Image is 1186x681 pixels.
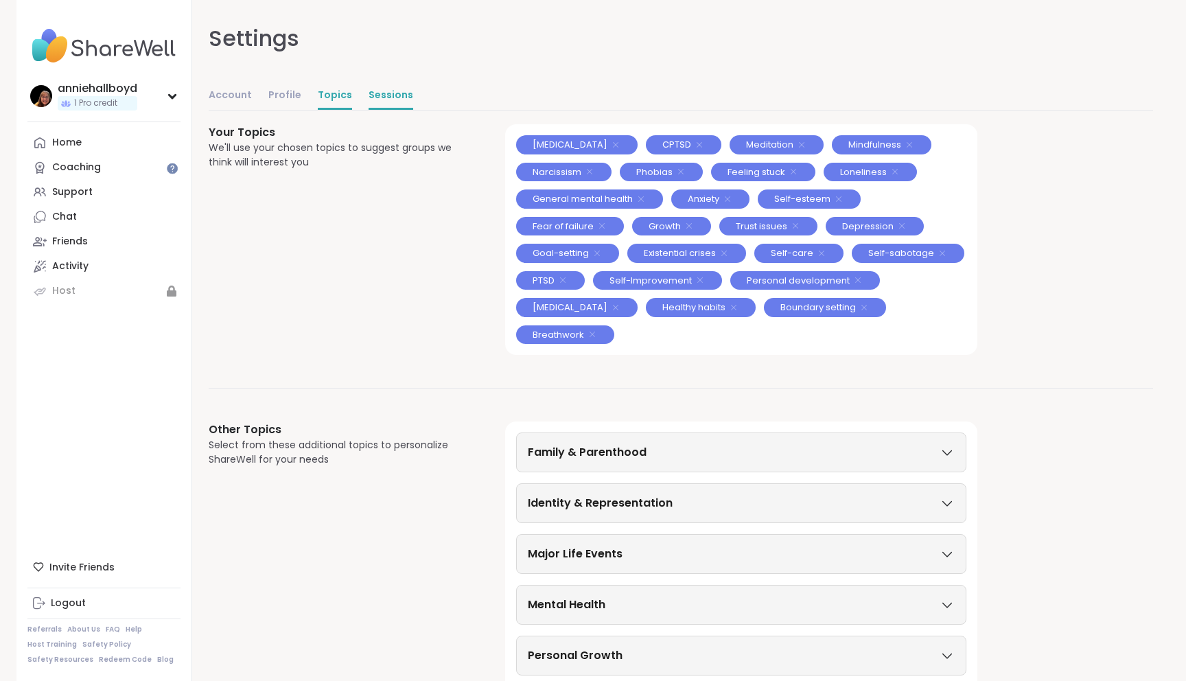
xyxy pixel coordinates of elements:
a: Safety Resources [27,655,93,665]
h3: Major Life Events [528,546,623,562]
span: Goal-setting [533,246,589,260]
div: Friends [52,235,88,249]
span: Self-esteem [774,192,830,206]
span: Narcissism [533,165,581,179]
div: Support [52,185,93,199]
h3: Your Topics [209,124,472,141]
img: anniehallboyd [30,85,52,107]
span: [MEDICAL_DATA] [533,138,607,152]
span: Anxiety [688,192,719,206]
iframe: Spotlight [167,163,178,174]
a: Coaching [27,155,181,180]
div: Chat [52,210,77,224]
h3: Personal Growth [528,647,623,664]
span: Phobias [636,165,673,179]
span: Personal development [747,274,850,288]
a: Redeem Code [99,655,152,665]
a: FAQ [106,625,120,634]
span: Mindfulness [848,138,901,152]
span: Meditation [746,138,793,152]
a: About Us [67,625,100,634]
span: [MEDICAL_DATA] [533,301,607,314]
a: Safety Policy [82,640,131,649]
span: Self-Improvement [609,274,692,288]
div: Activity [52,259,89,273]
span: Existential crises [644,246,716,260]
span: Growth [649,220,681,233]
div: Invite Friends [27,555,181,579]
span: Fear of failure [533,220,594,233]
span: Trust issues [736,220,787,233]
a: Logout [27,591,181,616]
span: Self-sabotage [868,246,934,260]
h3: Other Topics [209,422,472,438]
h3: Family & Parenthood [528,444,647,461]
h3: Identity & Representation [528,495,673,511]
a: Sessions [369,82,413,110]
span: Breathwork [533,328,584,342]
span: Healthy habits [662,301,725,314]
a: Host Training [27,640,77,649]
span: 1 Pro credit [74,97,117,109]
a: Referrals [27,625,62,634]
div: Host [52,284,75,298]
a: Friends [27,229,181,254]
span: CPTSD [662,138,691,152]
span: Loneliness [840,165,887,179]
div: Home [52,136,82,150]
span: Feeling stuck [728,165,785,179]
span: Self-care [771,246,813,260]
a: Account [209,82,252,110]
a: Topics [318,82,352,110]
a: Support [27,180,181,205]
div: Logout [51,597,86,610]
span: PTSD [533,274,555,288]
span: General mental health [533,192,633,206]
span: Boundary setting [780,301,856,314]
a: Blog [157,655,174,665]
div: Coaching [52,161,101,174]
a: Home [27,130,181,155]
a: Activity [27,254,181,279]
a: Help [126,625,142,634]
div: Settings [209,22,299,55]
div: anniehallboyd [58,81,137,96]
a: Host [27,279,181,303]
div: We'll use your chosen topics to suggest groups we think will interest you [209,141,472,170]
a: Profile [268,82,301,110]
img: ShareWell Nav Logo [27,22,181,70]
h3: Mental Health [528,597,605,613]
div: Select from these additional topics to personalize ShareWell for your needs [209,438,472,467]
span: Depression [842,220,894,233]
a: Chat [27,205,181,229]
